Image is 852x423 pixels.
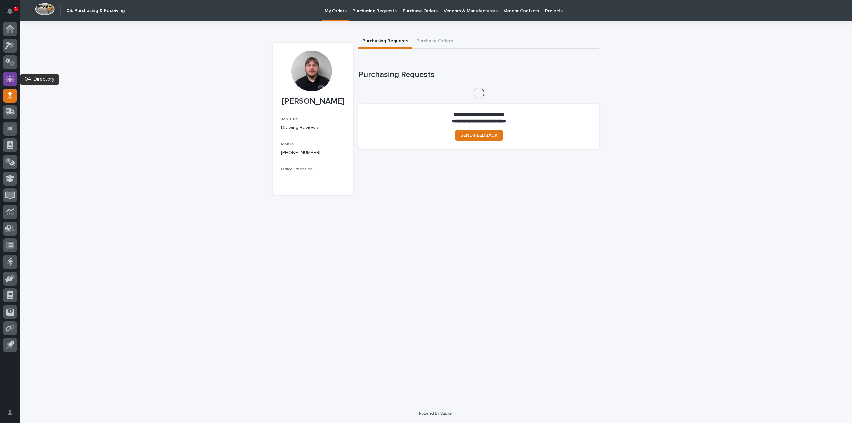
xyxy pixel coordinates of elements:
[8,8,17,19] div: Notifications1
[358,70,599,80] h1: Purchasing Requests
[281,175,345,182] p: -
[281,167,313,171] span: Office Extension
[281,150,320,155] a: [PHONE_NUMBER]
[35,3,55,15] img: Workspace Logo
[460,133,498,138] span: SEND FEEDBACK
[281,142,294,146] span: Mobile
[455,130,503,141] a: SEND FEEDBACK
[281,117,298,121] span: Job Title
[281,97,345,106] p: [PERSON_NAME]
[281,124,345,131] p: Drawing Reviewer
[419,411,453,415] a: Powered By Stacker
[15,6,17,11] p: 1
[66,8,125,14] h2: 05. Purchasing & Receiving
[412,35,457,49] button: Purchase Orders
[3,4,17,18] button: Notifications
[358,35,412,49] button: Purchasing Requests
